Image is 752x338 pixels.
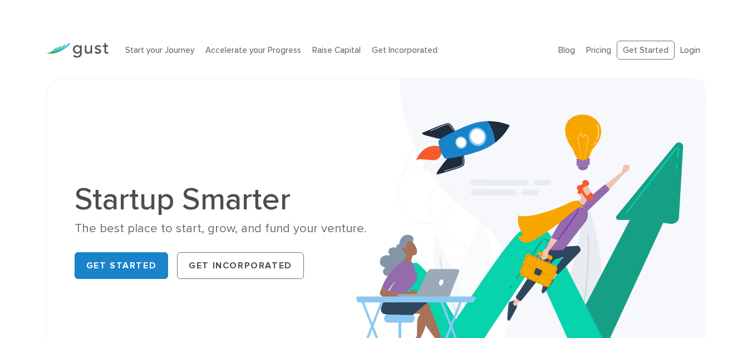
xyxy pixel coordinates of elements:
a: Raise Capital [312,45,361,55]
h1: Startup Smarter [75,184,368,215]
a: Login [680,45,700,55]
img: Gust Logo [46,43,109,58]
a: Get Incorporated [372,45,438,55]
a: Start your Journey [125,45,194,55]
a: Get Started [617,41,675,60]
a: Pricing [586,45,611,55]
a: Accelerate your Progress [205,45,301,55]
a: Get Incorporated [177,252,304,279]
div: The best place to start, grow, and fund your venture. [75,221,368,237]
a: Get Started [75,252,169,279]
a: Blog [558,45,575,55]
